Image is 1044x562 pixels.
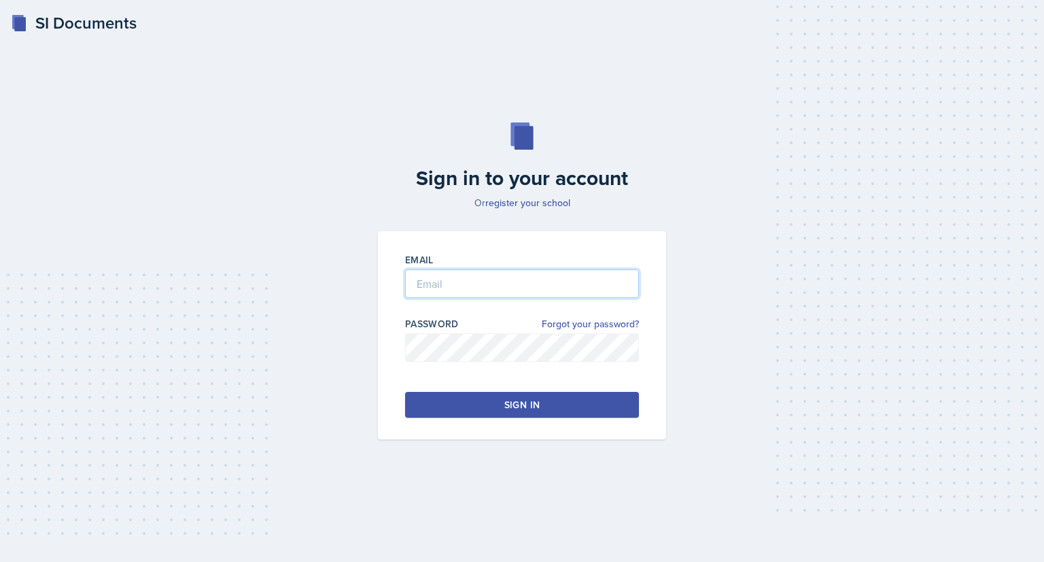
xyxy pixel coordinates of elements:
a: register your school [485,196,570,210]
h2: Sign in to your account [370,166,674,191]
div: Sign in [504,398,540,412]
label: Password [405,317,459,331]
input: Email [405,269,639,298]
a: Forgot your password? [542,317,639,331]
a: SI Documents [11,11,137,35]
label: Email [405,253,434,267]
button: Sign in [405,392,639,418]
p: Or [370,196,674,210]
